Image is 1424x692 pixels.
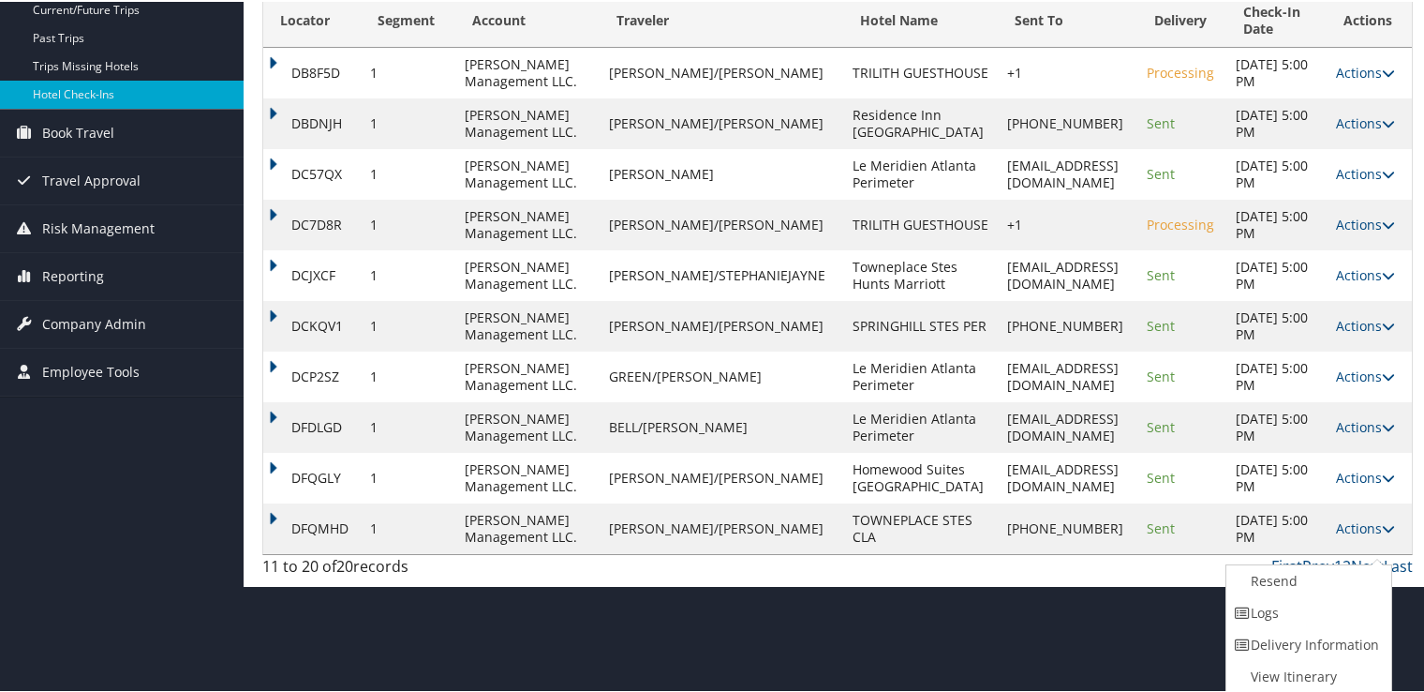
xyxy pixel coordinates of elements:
td: Towneplace Stes Hunts Marriott [843,248,999,299]
td: DCP2SZ [263,350,361,400]
td: DBDNJH [263,97,361,147]
td: 1 [361,451,454,502]
td: [PHONE_NUMBER] [998,502,1137,552]
td: [EMAIL_ADDRESS][DOMAIN_NAME] [998,147,1137,198]
a: Last [1384,554,1413,575]
td: [DATE] 5:00 PM [1226,198,1327,248]
td: [DATE] 5:00 PM [1226,299,1327,350]
span: Processing [1147,62,1214,80]
td: [EMAIL_ADDRESS][DOMAIN_NAME] [998,248,1137,299]
td: [DATE] 5:00 PM [1226,350,1327,400]
td: DB8F5D [263,46,361,97]
div: 11 to 20 of records [262,553,529,585]
span: Sent [1147,467,1175,485]
span: Sent [1147,264,1175,282]
td: [EMAIL_ADDRESS][DOMAIN_NAME] [998,451,1137,502]
span: Employee Tools [42,347,140,394]
a: Logs [1226,595,1387,627]
a: Actions [1336,214,1395,232]
td: [PERSON_NAME] [600,147,843,198]
a: Actions [1336,264,1395,282]
a: Actions [1336,113,1395,130]
td: [PERSON_NAME] Management LLC. [455,147,600,198]
td: [PERSON_NAME] Management LLC. [455,350,600,400]
td: [DATE] 5:00 PM [1226,400,1327,451]
td: DC57QX [263,147,361,198]
span: 20 [336,554,353,575]
td: 1 [361,248,454,299]
a: Next [1351,554,1384,575]
td: GREEN/[PERSON_NAME] [600,350,843,400]
td: TOWNEPLACE STES CLA [843,502,999,552]
td: [DATE] 5:00 PM [1226,248,1327,299]
td: 1 [361,400,454,451]
td: 1 [361,350,454,400]
td: DFQMHD [263,502,361,552]
td: [PERSON_NAME]/STEPHANIEJAYNE [600,248,843,299]
td: SPRINGHILL STES PER [843,299,999,350]
span: Processing [1147,214,1214,232]
td: Le Meridien Atlanta Perimeter [843,147,999,198]
td: [PERSON_NAME]/[PERSON_NAME] [600,97,843,147]
td: TRILITH GUESTHOUSE [843,46,999,97]
td: 1 [361,299,454,350]
td: [DATE] 5:00 PM [1226,147,1327,198]
td: [DATE] 5:00 PM [1226,502,1327,552]
td: [PERSON_NAME] Management LLC. [455,97,600,147]
span: Sent [1147,366,1175,384]
td: [PHONE_NUMBER] [998,299,1137,350]
td: [PERSON_NAME] Management LLC. [455,502,600,552]
a: 1 [1334,554,1342,575]
a: Actions [1336,62,1395,80]
td: +1 [998,46,1137,97]
td: [DATE] 5:00 PM [1226,451,1327,502]
td: [PERSON_NAME] Management LLC. [455,248,600,299]
span: Travel Approval [42,156,141,203]
td: [PERSON_NAME] Management LLC. [455,198,600,248]
span: Sent [1147,518,1175,535]
td: 1 [361,198,454,248]
td: [PERSON_NAME]/[PERSON_NAME] [600,451,843,502]
td: [PERSON_NAME] Management LLC. [455,46,600,97]
a: Actions [1336,315,1395,333]
span: Book Travel [42,108,114,155]
td: 1 [361,46,454,97]
td: Le Meridien Atlanta Perimeter [843,400,999,451]
td: DCKQV1 [263,299,361,350]
td: [PERSON_NAME]/[PERSON_NAME] [600,46,843,97]
span: Reporting [42,251,104,298]
td: [PERSON_NAME] Management LLC. [455,400,600,451]
span: Company Admin [42,299,146,346]
a: Actions [1336,163,1395,181]
span: Sent [1147,416,1175,434]
td: [PERSON_NAME]/[PERSON_NAME] [600,502,843,552]
td: 1 [361,502,454,552]
td: TRILITH GUESTHOUSE [843,198,999,248]
td: DFQGLY [263,451,361,502]
td: [PERSON_NAME]/[PERSON_NAME] [600,198,843,248]
a: First [1271,554,1302,575]
span: Sent [1147,163,1175,181]
span: Sent [1147,315,1175,333]
a: View Itinerary [1226,659,1387,691]
a: Actions [1336,467,1395,485]
a: Prev [1302,554,1334,575]
td: [PHONE_NUMBER] [998,97,1137,147]
td: [EMAIL_ADDRESS][DOMAIN_NAME] [998,400,1137,451]
td: [PERSON_NAME] Management LLC. [455,451,600,502]
td: 1 [361,97,454,147]
td: DCJXCF [263,248,361,299]
td: DFDLGD [263,400,361,451]
td: [DATE] 5:00 PM [1226,46,1327,97]
a: Delivery Information [1226,627,1387,659]
a: Resend [1226,564,1387,595]
td: DC7D8R [263,198,361,248]
td: [PERSON_NAME] Management LLC. [455,299,600,350]
td: 1 [361,147,454,198]
td: Residence Inn [GEOGRAPHIC_DATA] [843,97,999,147]
a: 2 [1342,554,1351,575]
a: Actions [1336,416,1395,434]
td: [DATE] 5:00 PM [1226,97,1327,147]
span: Risk Management [42,203,155,250]
a: Actions [1336,366,1395,384]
